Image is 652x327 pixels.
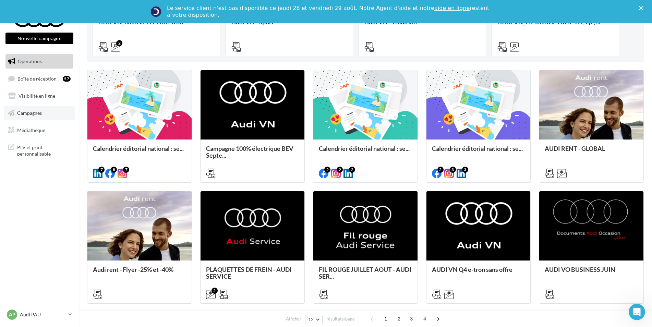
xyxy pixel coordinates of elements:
[419,313,430,324] span: 4
[150,6,161,17] img: Profile image for Service-Client
[545,266,615,273] span: AUDI VO BUSINESS JUIN
[450,167,456,173] div: 3
[286,316,301,322] span: Afficher
[380,313,391,324] span: 1
[639,6,646,10] div: Fermer
[63,76,71,82] div: 57
[123,167,129,173] div: 7
[17,127,45,133] span: Médiathèque
[18,58,42,64] span: Opérations
[93,266,173,273] span: Audi rent - Flyer -25% et -40%
[206,266,292,280] span: PLAQUETTES DE FREIN - AUDI SERVICE
[437,167,444,173] div: 2
[337,167,343,173] div: 2
[17,143,71,157] span: PLV et print personnalisable
[319,145,410,152] span: Calendrier éditorial national : se...
[305,315,323,324] button: 12
[4,54,75,69] a: Opérations
[4,106,75,120] a: Campagnes
[349,167,355,173] div: 2
[17,75,57,81] span: Boîte de réception
[212,288,218,294] div: 2
[9,311,15,318] span: AP
[629,304,645,320] iframe: Intercom live chat
[4,140,75,160] a: PLV et print personnalisable
[545,145,605,152] span: AUDI RENT - GLOBAL
[4,71,75,86] a: Boîte de réception57
[20,311,65,318] p: Audi PAU
[434,5,470,11] a: aide en ligne
[406,313,417,324] span: 3
[319,266,411,280] span: FIL ROUGE JUILLET AOUT - AUDI SER...
[5,308,73,321] a: AP Audi PAU
[394,313,405,324] span: 2
[93,145,184,152] span: Calendrier éditorial national : se...
[432,145,523,152] span: Calendrier éditorial national : se...
[308,317,314,322] span: 12
[432,266,512,273] span: AUDI VN Q4 e-tron sans offre
[326,316,355,322] span: résultats/page
[4,123,75,137] a: Médiathèque
[98,167,105,173] div: 7
[19,93,55,99] span: Visibilité en ligne
[324,167,330,173] div: 2
[17,110,42,116] span: Campagnes
[462,167,468,173] div: 3
[116,40,122,46] div: 2
[5,33,73,44] button: Nouvelle campagne
[111,167,117,173] div: 8
[167,5,491,19] div: Le service client n'est pas disponible ce jeudi 28 et vendredi 29 août. Notre Agent d'aide et not...
[4,89,75,103] a: Visibilité en ligne
[206,145,293,159] span: Campagne 100% électrique BEV Septe...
